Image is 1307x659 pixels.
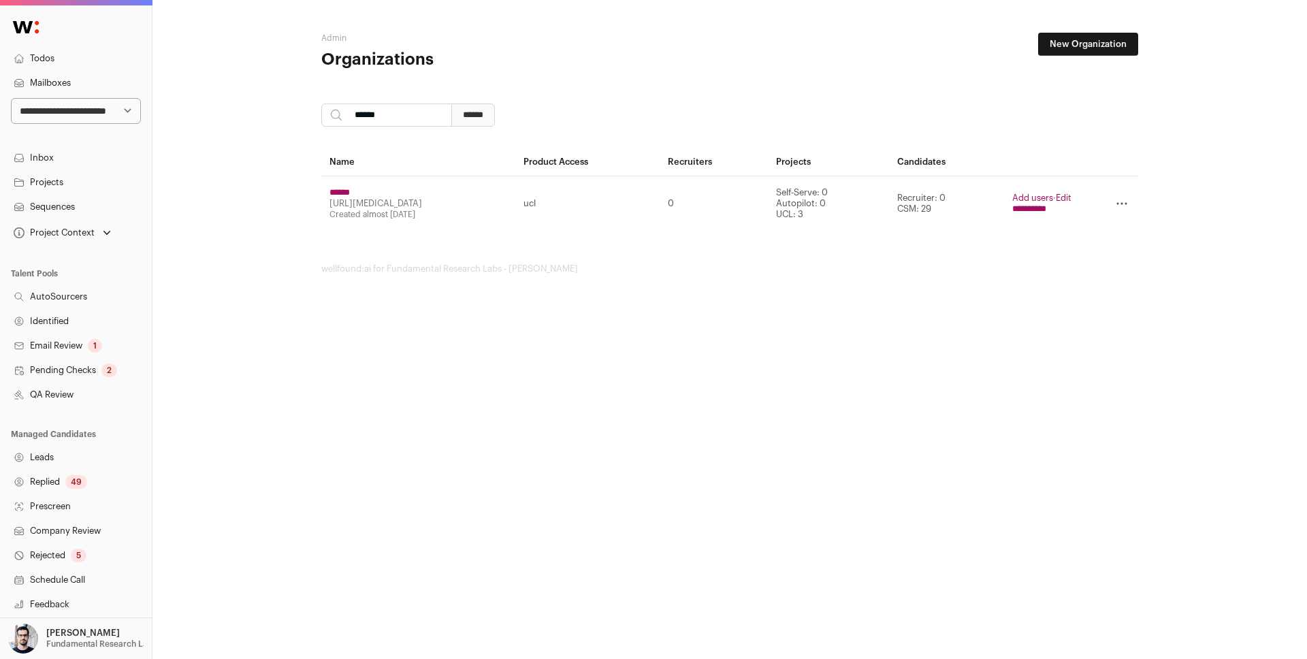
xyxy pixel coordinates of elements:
img: Wellfound [5,14,46,41]
p: Fundamental Research Labs [46,639,157,649]
a: Admin [321,34,346,42]
div: 2 [101,364,117,377]
th: Projects [768,148,889,176]
th: Recruiters [660,148,768,176]
img: 10051957-medium_jpg [8,624,38,654]
div: 49 [65,475,87,489]
td: · [1004,176,1080,231]
div: Created almost [DATE] [329,209,507,220]
div: 5 [71,549,86,562]
th: Product Access [515,148,660,176]
a: Add users [1012,193,1053,202]
button: Open dropdown [11,223,114,242]
a: [URL][MEDICAL_DATA] [329,199,422,208]
a: New Organization [1038,33,1138,56]
div: 1 [88,339,102,353]
footer: wellfound:ai for Fundamental Research Labs - [PERSON_NAME] [321,263,1138,274]
td: ucl [515,176,660,231]
td: Self-Serve: 0 Autopilot: 0 UCL: 3 [768,176,889,231]
td: Recruiter: 0 CSM: 29 [889,176,1004,231]
button: Open dropdown [5,624,146,654]
th: Candidates [889,148,1004,176]
div: Project Context [11,227,95,238]
a: Edit [1056,193,1071,202]
p: [PERSON_NAME] [46,628,120,639]
h1: Organizations [321,49,594,71]
td: 0 [660,176,768,231]
th: Name [321,148,515,176]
